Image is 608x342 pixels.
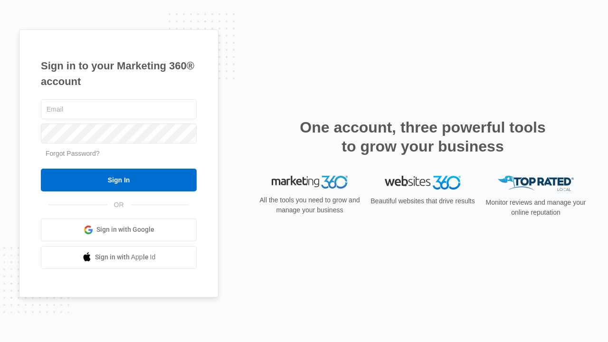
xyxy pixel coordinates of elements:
[498,176,574,191] img: Top Rated Local
[385,176,461,190] img: Websites 360
[41,246,197,269] a: Sign in with Apple Id
[41,58,197,89] h1: Sign in to your Marketing 360® account
[46,150,100,157] a: Forgot Password?
[107,200,131,210] span: OR
[41,99,197,119] input: Email
[272,176,348,189] img: Marketing 360
[41,169,197,191] input: Sign In
[96,225,154,235] span: Sign in with Google
[483,198,589,218] p: Monitor reviews and manage your online reputation
[297,118,549,156] h2: One account, three powerful tools to grow your business
[370,196,476,206] p: Beautiful websites that drive results
[256,195,363,215] p: All the tools you need to grow and manage your business
[95,252,156,262] span: Sign in with Apple Id
[41,218,197,241] a: Sign in with Google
